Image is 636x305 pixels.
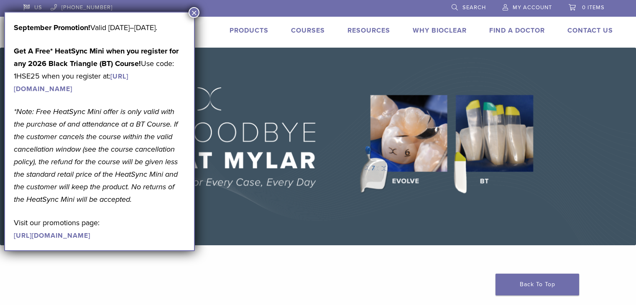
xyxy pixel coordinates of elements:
[14,216,185,241] p: Visit our promotions page:
[567,26,613,35] a: Contact Us
[347,26,390,35] a: Resources
[14,72,128,93] a: [URL][DOMAIN_NAME]
[413,26,467,35] a: Why Bioclear
[14,23,90,32] b: September Promotion!
[14,45,185,95] p: Use code: 1HSE25 when you register at:
[291,26,325,35] a: Courses
[14,107,178,204] em: *Note: Free HeatSync Mini offer is only valid with the purchase of and attendance at a BT Course....
[189,7,199,18] button: Close
[14,231,90,240] a: [URL][DOMAIN_NAME]
[513,4,552,11] span: My Account
[462,4,486,11] span: Search
[14,46,179,68] strong: Get A Free* HeatSync Mini when you register for any 2026 Black Triangle (BT) Course!
[14,21,185,34] p: Valid [DATE]–[DATE].
[582,4,605,11] span: 0 items
[230,26,268,35] a: Products
[489,26,545,35] a: Find A Doctor
[496,274,579,295] a: Back To Top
